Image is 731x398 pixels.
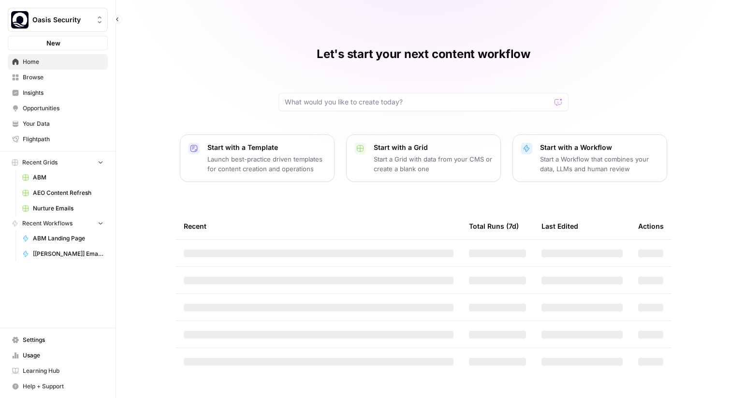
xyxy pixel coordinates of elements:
a: [[PERSON_NAME]] Email Updates from text [18,246,108,262]
span: Recent Grids [22,158,58,167]
a: Opportunities [8,101,108,116]
span: Recent Workflows [22,219,73,228]
a: Learning Hub [8,363,108,379]
span: ABM [33,173,103,182]
a: ABM [18,170,108,185]
span: Browse [23,73,103,82]
a: Settings [8,332,108,348]
span: Insights [23,88,103,97]
span: Oasis Security [32,15,91,25]
div: Last Edited [541,213,578,239]
img: Oasis Security Logo [11,11,29,29]
button: Recent Workflows [8,216,108,231]
p: Start with a Template [207,143,326,152]
a: Insights [8,85,108,101]
a: Your Data [8,116,108,132]
button: New [8,36,108,50]
h1: Let's start your next content workflow [317,46,530,62]
span: Usage [23,351,103,360]
a: Usage [8,348,108,363]
input: What would you like to create today? [285,97,551,107]
span: Nurture Emails [33,204,103,213]
button: Help + Support [8,379,108,394]
a: Flightpath [8,132,108,147]
div: Recent [184,213,453,239]
p: Start with a Grid [374,143,493,152]
span: New [46,38,60,48]
a: Browse [8,70,108,85]
span: Learning Hub [23,367,103,375]
p: Start a Workflow that combines your data, LLMs and human review [540,154,659,174]
span: Help + Support [23,382,103,391]
p: Start a Grid with data from your CMS or create a blank one [374,154,493,174]
a: ABM Landing Page [18,231,108,246]
p: Launch best-practice driven templates for content creation and operations [207,154,326,174]
span: Flightpath [23,135,103,144]
p: Start with a Workflow [540,143,659,152]
a: AEO Content Refresh [18,185,108,201]
button: Start with a TemplateLaunch best-practice driven templates for content creation and operations [180,134,335,182]
span: [[PERSON_NAME]] Email Updates from text [33,250,103,258]
div: Total Runs (7d) [469,213,519,239]
span: Home [23,58,103,66]
span: ABM Landing Page [33,234,103,243]
button: Workspace: Oasis Security [8,8,108,32]
button: Recent Grids [8,155,108,170]
a: Nurture Emails [18,201,108,216]
span: AEO Content Refresh [33,189,103,197]
span: Opportunities [23,104,103,113]
button: Start with a GridStart a Grid with data from your CMS or create a blank one [346,134,501,182]
span: Settings [23,336,103,344]
div: Actions [638,213,664,239]
button: Start with a WorkflowStart a Workflow that combines your data, LLMs and human review [512,134,667,182]
span: Your Data [23,119,103,128]
a: Home [8,54,108,70]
